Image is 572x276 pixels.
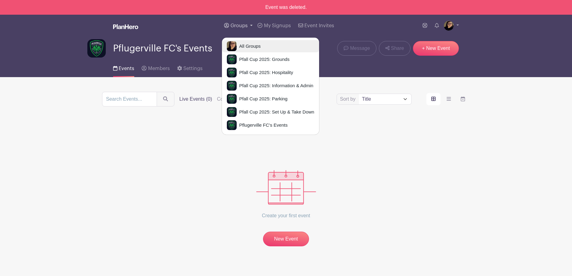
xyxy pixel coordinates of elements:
[183,66,203,71] span: Settings
[119,66,134,71] span: Events
[222,119,319,131] a: Pflugerville FC's Events
[379,41,410,56] a: Share
[237,109,314,116] span: Pfall Cup 2025: Set Up & Take Down
[413,41,459,56] a: + New Event
[148,66,170,71] span: Members
[304,23,334,28] span: Event Invites
[237,56,289,63] span: Pfall Cup 2025: Grounds
[237,43,261,50] span: All Groups
[179,95,308,103] div: filters
[340,95,357,103] label: Sort by
[256,170,316,205] img: events_empty-56550af544ae17c43cc50f3ebafa394433d06d5f1891c01edc4b5d1d59cfda54.svg
[222,66,319,79] a: Pfall Cup 2025: Hospitality
[113,43,212,54] span: Pflugerville FC's Events
[222,80,319,92] a: Pfall Cup 2025: Information & Admin
[222,53,319,65] a: Pfall Cup 2025: Grounds
[179,95,212,103] label: Live Events (0)
[102,92,157,106] input: Search Events...
[222,93,319,105] a: Pfall Cup 2025: Parking
[237,69,293,76] span: Pfall Cup 2025: Hospitality
[263,232,309,246] a: New Event
[231,23,248,28] span: Groups
[237,82,313,89] span: Pfall Cup 2025: Information & Admin
[222,40,319,52] a: All Groups
[177,58,203,77] a: Settings
[227,81,237,91] img: PFC_logo_1x1_darkbg.png
[227,120,237,130] img: PFC_logo_1x1_darkbg.png
[426,93,470,105] div: order and view
[444,21,454,31] img: 20220811_104416%20(2).jpg
[227,54,237,64] img: PFC_logo_1x1_darkbg.png
[296,15,337,37] a: Event Invites
[391,45,404,52] span: Share
[222,37,319,135] div: Groups
[227,107,237,117] img: PFC_logo_1x1_darkbg.png
[222,15,255,37] a: Groups
[113,24,138,29] img: logo_white-6c42ec7e38ccf1d336a20a19083b03d10ae64f83f12c07503d8b9e83406b4c7d.svg
[337,41,376,56] a: Message
[113,58,134,77] a: Events
[222,106,319,118] a: Pfall Cup 2025: Set Up & Take Down
[237,95,288,103] span: Pfall Cup 2025: Parking
[227,94,237,104] img: PFC_logo_1x1_darkbg.png
[256,205,316,227] p: Create your first event
[227,68,237,77] img: PFC_logo_1x1_darkbg.png
[237,122,288,129] span: Pflugerville FC's Events
[350,45,370,52] span: Message
[227,41,237,51] img: 20220811_104416%20(2).jpg
[255,15,293,37] a: My Signups
[217,95,248,103] label: Completed (0)
[87,39,106,58] img: PFC_logo_1x1_darkbg.png
[142,58,170,77] a: Members
[264,23,291,28] span: My Signups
